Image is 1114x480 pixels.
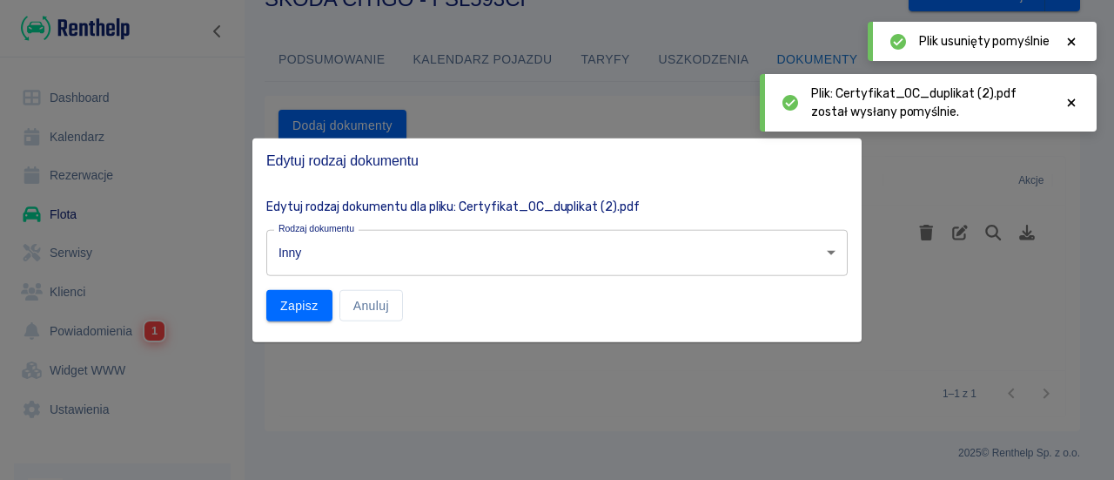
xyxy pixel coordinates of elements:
[811,85,1050,121] span: Plik: Certyfikat_OC_duplikat (2).pdf został wysłany pomyślnie.
[252,183,848,215] div: Edytuj rodzaj dokumentu dla pliku: Certyfikat_OC_duplikat (2).pdf
[919,32,1050,51] span: Plik usunięty pomyślnie
[278,221,354,234] label: Rodzaj dokumentu
[266,229,848,275] div: Inny
[339,289,403,321] button: Anuluj
[266,152,848,169] span: Edytuj rodzaj dokumentu
[266,289,332,321] button: Zapisz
